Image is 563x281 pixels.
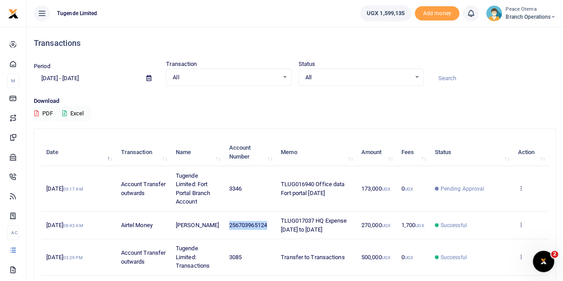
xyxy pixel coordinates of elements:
[63,187,83,191] small: 09:17 AM
[486,5,502,21] img: profile-user
[276,138,356,166] th: Memo: activate to sort column ascending
[441,221,467,229] span: Successful
[415,6,459,21] span: Add money
[361,222,390,228] span: 270,000
[361,254,390,261] span: 500,000
[34,62,50,71] label: Period
[299,60,316,69] label: Status
[360,5,411,21] a: UGX 1,599,135
[431,71,556,86] input: Search
[506,13,556,21] span: Branch Operations
[46,185,83,192] span: [DATE]
[405,255,413,260] small: UGX
[551,251,558,258] span: 2
[281,181,344,196] span: TLUG016940 Office data Fort portal [DATE]
[441,253,467,261] span: Successful
[415,223,424,228] small: UGX
[176,172,210,205] span: Tugende Limited: Fort Portal Branch Account
[401,222,424,228] span: 1,700
[8,8,19,19] img: logo-small
[34,38,556,48] h4: Transactions
[396,138,429,166] th: Fees: activate to sort column ascending
[533,251,554,272] iframe: Intercom live chat
[46,254,82,261] span: [DATE]
[381,255,390,260] small: UGX
[55,106,91,121] button: Excel
[486,5,556,21] a: profile-user Peace Otema Branch Operations
[34,106,53,121] button: PDF
[415,9,459,16] a: Add money
[513,138,548,166] th: Action: activate to sort column ascending
[176,222,219,228] span: [PERSON_NAME]
[63,255,83,260] small: 03:29 PM
[281,254,344,261] span: Transfer to Transactions
[7,225,19,240] li: Ac
[176,245,210,269] span: Tugende Limited: Transactions
[401,254,413,261] span: 0
[229,222,267,228] span: 256703965124
[229,185,242,192] span: 3346
[356,5,415,21] li: Wallet ballance
[415,6,459,21] li: Toup your wallet
[405,187,413,191] small: UGX
[41,138,116,166] th: Date: activate to sort column descending
[441,185,485,193] span: Pending Approval
[121,181,166,196] span: Account Transfer outwards
[429,138,513,166] th: Status: activate to sort column ascending
[224,138,275,166] th: Account Number: activate to sort column ascending
[361,185,390,192] span: 173,000
[116,138,170,166] th: Transaction: activate to sort column ascending
[381,223,390,228] small: UGX
[46,222,83,228] span: [DATE]
[166,60,197,69] label: Transaction
[34,97,556,106] p: Download
[121,222,153,228] span: Airtel Money
[63,223,83,228] small: 08:43 AM
[34,71,139,86] input: select period
[173,73,278,82] span: All
[367,9,405,18] span: UGX 1,599,135
[121,249,166,265] span: Account Transfer outwards
[8,10,19,16] a: logo-small logo-large logo-large
[506,6,556,13] small: Peace Otema
[356,138,397,166] th: Amount: activate to sort column ascending
[305,73,411,82] span: All
[381,187,390,191] small: UGX
[401,185,413,192] span: 0
[281,217,347,233] span: TLUG017037 HQ Expense [DATE] to [DATE]
[53,9,101,17] span: Tugende Limited
[229,254,242,261] span: 3085
[171,138,224,166] th: Name: activate to sort column ascending
[7,73,19,88] li: M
